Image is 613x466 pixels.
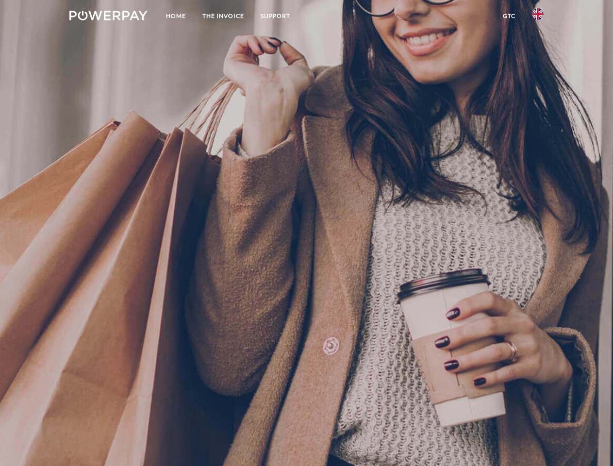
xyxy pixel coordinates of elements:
[158,7,194,25] a: Home
[495,7,524,25] a: GTC
[252,7,298,25] a: Support
[69,11,148,20] img: logo-powerpay-white.svg
[532,8,544,20] img: en
[194,7,252,25] a: THE INVOICE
